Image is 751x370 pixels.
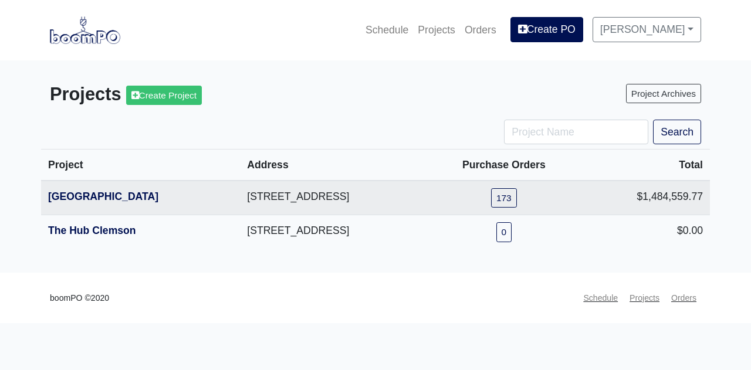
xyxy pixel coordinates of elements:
[582,150,710,181] th: Total
[48,225,136,236] a: The Hub Clemson
[653,120,701,144] button: Search
[593,17,701,42] a: [PERSON_NAME]
[361,17,413,43] a: Schedule
[667,287,701,310] a: Orders
[240,215,426,249] td: [STREET_ADDRESS]
[510,17,583,42] a: Create PO
[426,150,581,181] th: Purchase Orders
[240,150,426,181] th: Address
[126,86,202,105] a: Create Project
[50,16,120,43] img: boomPO
[240,181,426,215] td: [STREET_ADDRESS]
[48,191,158,202] a: [GEOGRAPHIC_DATA]
[460,17,501,43] a: Orders
[496,222,512,242] a: 0
[413,17,460,43] a: Projects
[41,150,240,181] th: Project
[625,287,664,310] a: Projects
[50,291,109,305] small: boomPO ©2020
[626,84,701,103] a: Project Archives
[579,287,623,310] a: Schedule
[582,215,710,249] td: $0.00
[582,181,710,215] td: $1,484,559.77
[504,120,648,144] input: Project Name
[50,84,367,106] h3: Projects
[491,188,517,208] a: 173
